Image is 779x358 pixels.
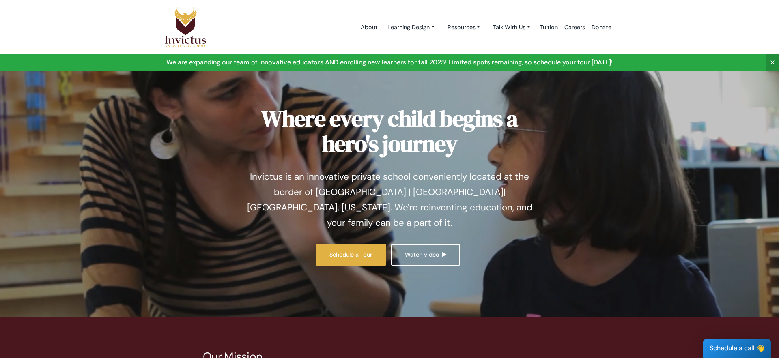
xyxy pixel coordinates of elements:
[164,7,207,47] img: Logo
[316,244,386,266] a: Schedule a Tour
[241,169,538,231] p: Invictus is an innovative private school conveniently located at the border of [GEOGRAPHIC_DATA] ...
[357,10,381,45] a: About
[588,10,615,45] a: Donate
[703,339,771,358] div: Schedule a call 👋
[241,106,538,156] h1: Where every child begins a hero's journey
[561,10,588,45] a: Careers
[391,244,460,266] a: Watch video
[381,20,441,35] a: Learning Design
[441,20,487,35] a: Resources
[486,20,537,35] a: Talk With Us
[537,10,561,45] a: Tuition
